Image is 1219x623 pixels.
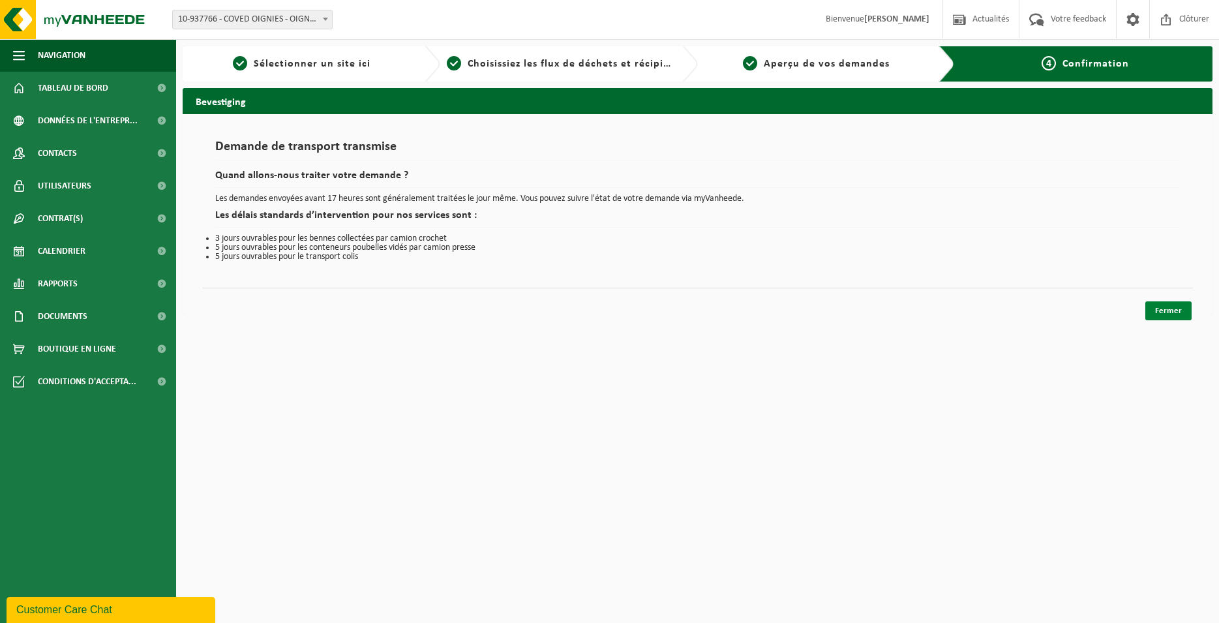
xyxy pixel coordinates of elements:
[743,56,757,70] span: 3
[215,140,1180,160] h1: Demande de transport transmise
[189,56,414,72] a: 1Sélectionner un site ici
[38,267,78,300] span: Rapports
[172,10,333,29] span: 10-937766 - COVED OIGNIES - OIGNIES
[254,59,370,69] span: Sélectionner un site ici
[38,104,138,137] span: Données de l'entrepr...
[38,202,83,235] span: Contrat(s)
[764,59,890,69] span: Aperçu de vos demandes
[38,333,116,365] span: Boutique en ligne
[1042,56,1056,70] span: 4
[704,56,929,72] a: 3Aperçu de vos demandes
[38,137,77,170] span: Contacts
[215,170,1180,188] h2: Quand allons-nous traiter votre demande ?
[215,210,1180,228] h2: Les délais standards d’intervention pour nos services sont :
[7,594,218,623] iframe: chat widget
[447,56,672,72] a: 2Choisissiez les flux de déchets et récipients
[215,194,1180,204] p: Les demandes envoyées avant 17 heures sont généralement traitées le jour même. Vous pouvez suivre...
[38,235,85,267] span: Calendrier
[38,170,91,202] span: Utilisateurs
[173,10,332,29] span: 10-937766 - COVED OIGNIES - OIGNIES
[183,88,1212,114] h2: Bevestiging
[1062,59,1129,69] span: Confirmation
[38,72,108,104] span: Tableau de bord
[468,59,685,69] span: Choisissiez les flux de déchets et récipients
[215,234,1180,243] li: 3 jours ouvrables pour les bennes collectées par camion crochet
[233,56,247,70] span: 1
[447,56,461,70] span: 2
[864,14,929,24] strong: [PERSON_NAME]
[38,365,136,398] span: Conditions d'accepta...
[215,252,1180,262] li: 5 jours ouvrables pour le transport colis
[38,39,85,72] span: Navigation
[38,300,87,333] span: Documents
[1145,301,1192,320] a: Fermer
[215,243,1180,252] li: 5 jours ouvrables pour les conteneurs poubelles vidés par camion presse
